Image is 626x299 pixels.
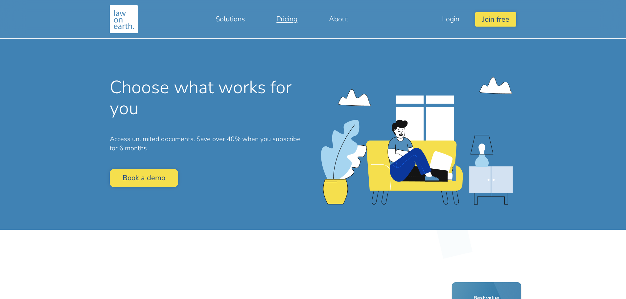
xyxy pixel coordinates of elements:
[110,169,178,187] a: Book a demo
[261,11,313,27] a: Pricing
[475,12,516,26] button: Join free
[200,11,261,27] a: Solutions
[426,11,475,27] a: Login
[110,77,308,119] h1: Choose what works for you
[110,5,138,33] img: Making legal services accessible to everyone, anywhere, anytime
[313,11,364,27] a: About
[321,77,513,205] img: peaceful_place.png
[110,135,308,154] p: Access unlimited documents. Save over 40% when you subscribe for 6 months.
[425,211,484,271] img: diamond_129129.svg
